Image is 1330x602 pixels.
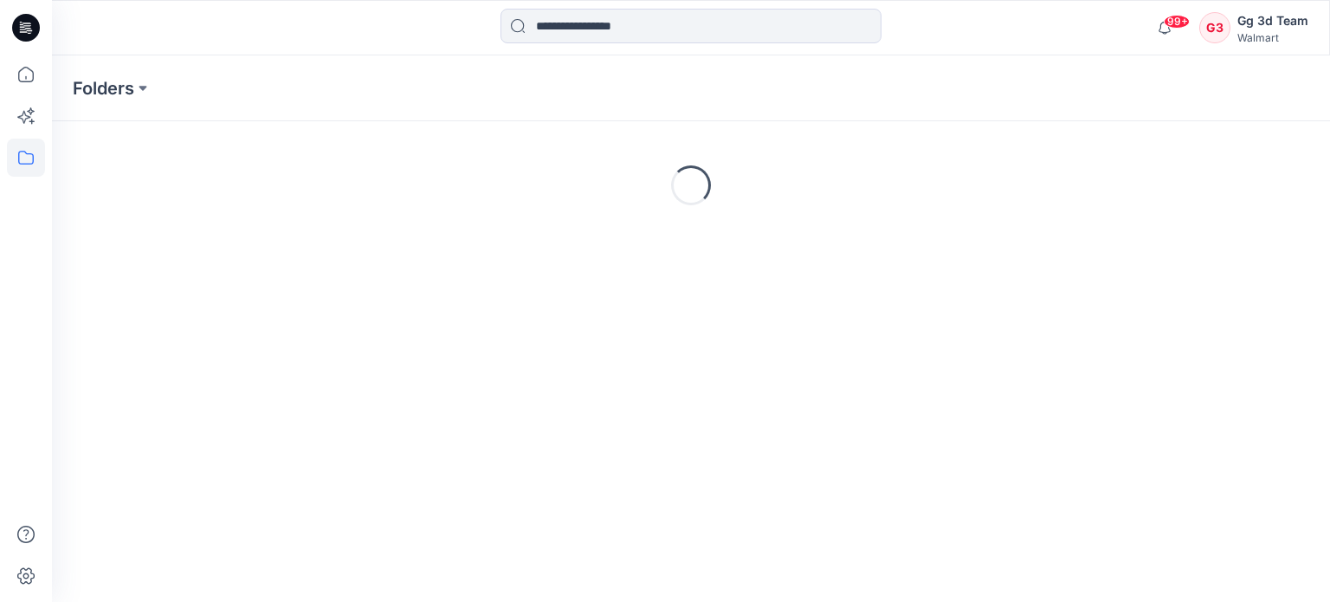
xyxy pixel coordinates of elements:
[73,76,134,100] a: Folders
[1199,12,1230,43] div: G3
[1237,10,1308,31] div: Gg 3d Team
[1164,15,1190,29] span: 99+
[1237,31,1308,44] div: Walmart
